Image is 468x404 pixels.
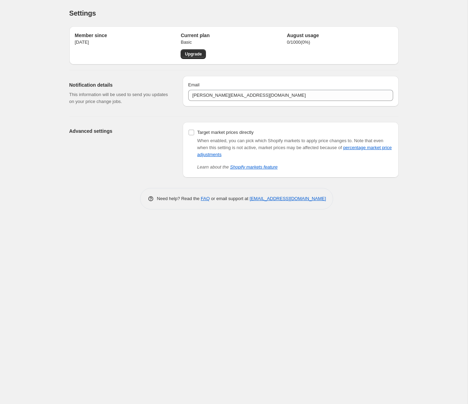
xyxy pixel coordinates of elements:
p: [DATE] [75,39,181,46]
p: This information will be used to send you updates on your price change jobs. [69,91,172,105]
h2: Member since [75,32,181,39]
a: Upgrade [181,49,206,59]
p: Basic [181,39,287,46]
span: Target market prices directly [197,130,254,135]
i: Learn about the [197,164,278,170]
a: FAQ [201,196,210,201]
a: Shopify markets feature [230,164,278,170]
h2: Current plan [181,32,287,39]
a: [EMAIL_ADDRESS][DOMAIN_NAME] [250,196,326,201]
p: 0 / 1000 ( 0 %) [287,39,393,46]
span: Settings [69,9,96,17]
span: or email support at [210,196,250,201]
span: Need help? Read the [157,196,201,201]
span: When enabled, you can pick which Shopify markets to apply price changes to. [197,138,353,143]
h2: Advanced settings [69,128,172,135]
span: Email [188,82,200,87]
h2: Notification details [69,81,172,88]
span: Upgrade [185,51,202,57]
h2: August usage [287,32,393,39]
span: Note that even when this setting is not active, market prices may be affected because of [197,138,392,157]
